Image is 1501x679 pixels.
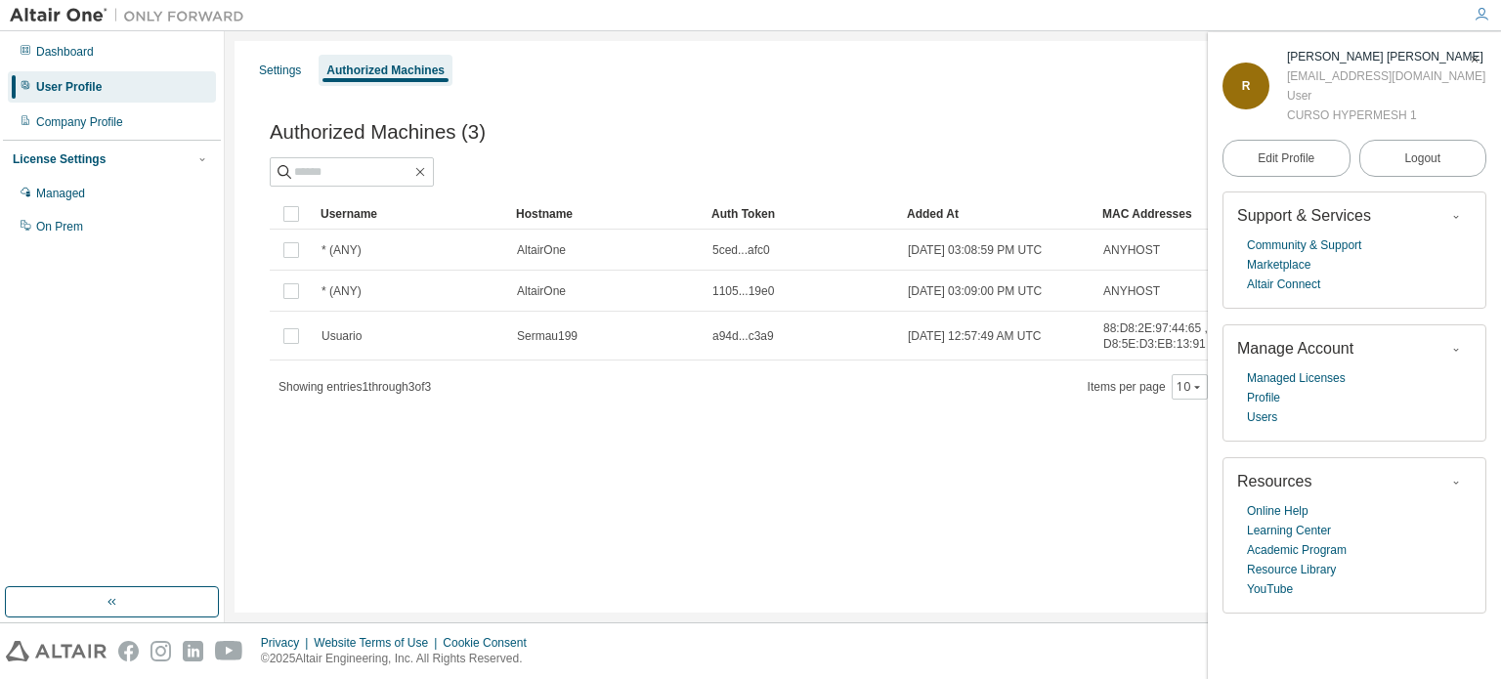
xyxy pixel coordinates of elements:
[314,635,443,651] div: Website Terms of Use
[270,121,486,144] span: Authorized Machines (3)
[712,283,774,299] span: 1105...19e0
[1237,340,1353,357] span: Manage Account
[150,641,171,661] img: instagram.svg
[1247,521,1331,540] a: Learning Center
[1103,320,1250,352] span: 88:D8:2E:97:44:65 , D8:5E:D3:EB:13:91
[1247,275,1320,294] a: Altair Connect
[1287,66,1485,86] div: [EMAIL_ADDRESS][DOMAIN_NAME]
[516,198,696,230] div: Hostname
[712,328,774,344] span: a94d...c3a9
[36,44,94,60] div: Dashboard
[1103,283,1160,299] span: ANYHOST
[13,151,106,167] div: License Settings
[321,198,500,230] div: Username
[36,219,83,234] div: On Prem
[712,242,770,258] span: 5ced...afc0
[1247,235,1361,255] a: Community & Support
[1103,242,1160,258] span: ANYHOST
[322,283,362,299] span: * (ANY)
[1237,473,1311,489] span: Resources
[1247,579,1293,599] a: YouTube
[1177,379,1203,395] button: 10
[259,63,301,78] div: Settings
[711,198,891,230] div: Auth Token
[215,641,243,661] img: youtube.svg
[183,641,203,661] img: linkedin.svg
[36,79,102,95] div: User Profile
[517,328,578,344] span: Sermau199
[118,641,139,661] img: facebook.svg
[1247,501,1308,521] a: Online Help
[1287,47,1485,66] div: RUBEN DARIO BEJARANO ROJAS
[36,114,123,130] div: Company Profile
[517,242,566,258] span: AltairOne
[1247,560,1336,579] a: Resource Library
[1247,388,1280,407] a: Profile
[908,242,1042,258] span: [DATE] 03:08:59 PM UTC
[322,242,362,258] span: * (ANY)
[908,283,1042,299] span: [DATE] 03:09:00 PM UTC
[261,635,314,651] div: Privacy
[10,6,254,25] img: Altair One
[1247,255,1310,275] a: Marketplace
[1222,140,1351,177] a: Edit Profile
[1247,540,1347,560] a: Academic Program
[1088,374,1208,400] span: Items per page
[1404,149,1440,168] span: Logout
[36,186,85,201] div: Managed
[1247,407,1277,427] a: Users
[517,283,566,299] span: AltairOne
[6,641,107,661] img: altair_logo.svg
[1237,207,1371,224] span: Support & Services
[1258,150,1314,166] span: Edit Profile
[1359,140,1487,177] button: Logout
[1102,198,1251,230] div: MAC Addresses
[1247,368,1346,388] a: Managed Licenses
[908,328,1042,344] span: [DATE] 12:57:49 AM UTC
[279,380,431,394] span: Showing entries 1 through 3 of 3
[443,635,537,651] div: Cookie Consent
[261,651,538,667] p: © 2025 Altair Engineering, Inc. All Rights Reserved.
[1287,86,1485,106] div: User
[907,198,1087,230] div: Added At
[326,63,445,78] div: Authorized Machines
[1242,79,1251,93] span: R
[1287,106,1485,125] div: CURSO HYPERMESH 1
[322,328,362,344] span: Usuario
